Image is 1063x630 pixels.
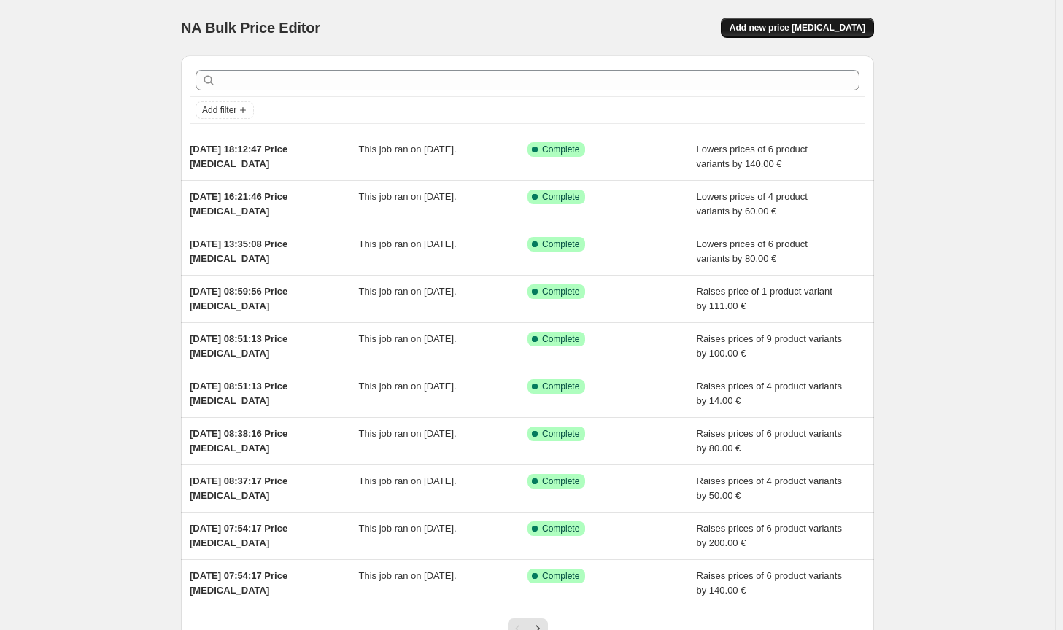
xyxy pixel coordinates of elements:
[721,17,874,38] button: Add new price [MEDICAL_DATA]
[359,238,457,249] span: This job ran on [DATE].
[196,101,254,119] button: Add filter
[359,428,457,439] span: This job ran on [DATE].
[697,523,842,548] span: Raises prices of 6 product variants by 200.00 €
[190,381,287,406] span: [DATE] 08:51:13 Price [MEDICAL_DATA]
[359,523,457,534] span: This job ran on [DATE].
[190,238,287,264] span: [DATE] 13:35:08 Price [MEDICAL_DATA]
[730,22,865,34] span: Add new price [MEDICAL_DATA]
[202,104,236,116] span: Add filter
[542,570,579,582] span: Complete
[190,144,287,169] span: [DATE] 18:12:47 Price [MEDICAL_DATA]
[359,144,457,155] span: This job ran on [DATE].
[697,381,842,406] span: Raises prices of 4 product variants by 14.00 €
[697,428,842,454] span: Raises prices of 6 product variants by 80.00 €
[190,191,287,217] span: [DATE] 16:21:46 Price [MEDICAL_DATA]
[190,475,287,501] span: [DATE] 08:37:17 Price [MEDICAL_DATA]
[190,286,287,311] span: [DATE] 08:59:56 Price [MEDICAL_DATA]
[190,428,287,454] span: [DATE] 08:38:16 Price [MEDICAL_DATA]
[542,144,579,155] span: Complete
[542,523,579,534] span: Complete
[697,238,808,264] span: Lowers prices of 6 product variants by 80.00 €
[359,191,457,202] span: This job ran on [DATE].
[542,475,579,487] span: Complete
[359,286,457,297] span: This job ran on [DATE].
[697,286,832,311] span: Raises price of 1 product variant by 111.00 €
[190,570,287,596] span: [DATE] 07:54:17 Price [MEDICAL_DATA]
[181,20,320,36] span: NA Bulk Price Editor
[697,191,808,217] span: Lowers prices of 4 product variants by 60.00 €
[542,428,579,440] span: Complete
[190,333,287,359] span: [DATE] 08:51:13 Price [MEDICAL_DATA]
[359,570,457,581] span: This job ran on [DATE].
[542,191,579,203] span: Complete
[359,333,457,344] span: This job ran on [DATE].
[359,381,457,392] span: This job ran on [DATE].
[542,381,579,392] span: Complete
[542,286,579,297] span: Complete
[697,570,842,596] span: Raises prices of 6 product variants by 140.00 €
[359,475,457,486] span: This job ran on [DATE].
[697,475,842,501] span: Raises prices of 4 product variants by 50.00 €
[697,144,808,169] span: Lowers prices of 6 product variants by 140.00 €
[697,333,842,359] span: Raises prices of 9 product variants by 100.00 €
[542,238,579,250] span: Complete
[190,523,287,548] span: [DATE] 07:54:17 Price [MEDICAL_DATA]
[542,333,579,345] span: Complete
